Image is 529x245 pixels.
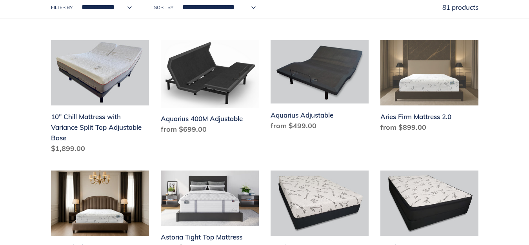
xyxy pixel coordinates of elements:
a: 10" Chill Mattress with Variance Split Top Adjustable Base [51,40,149,157]
label: Filter by [51,4,73,11]
a: Aquarius Adjustable [271,40,369,134]
span: 81 products [442,3,478,11]
a: Aquarius 400M Adjustable [161,40,259,138]
a: Aries Firm Mattress 2.0 [380,40,478,136]
label: Sort by [154,4,173,11]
